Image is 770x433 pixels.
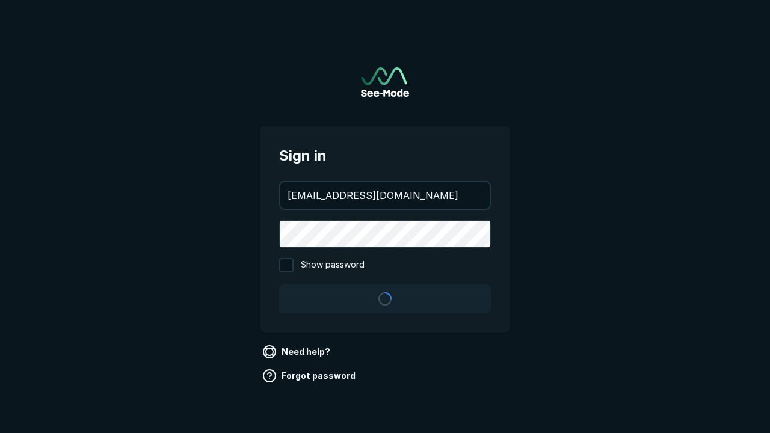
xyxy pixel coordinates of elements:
span: Sign in [279,145,491,167]
a: Forgot password [260,366,360,385]
a: Go to sign in [361,67,409,97]
a: Need help? [260,342,335,361]
img: See-Mode Logo [361,67,409,97]
input: your@email.com [280,182,490,209]
span: Show password [301,258,365,272]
